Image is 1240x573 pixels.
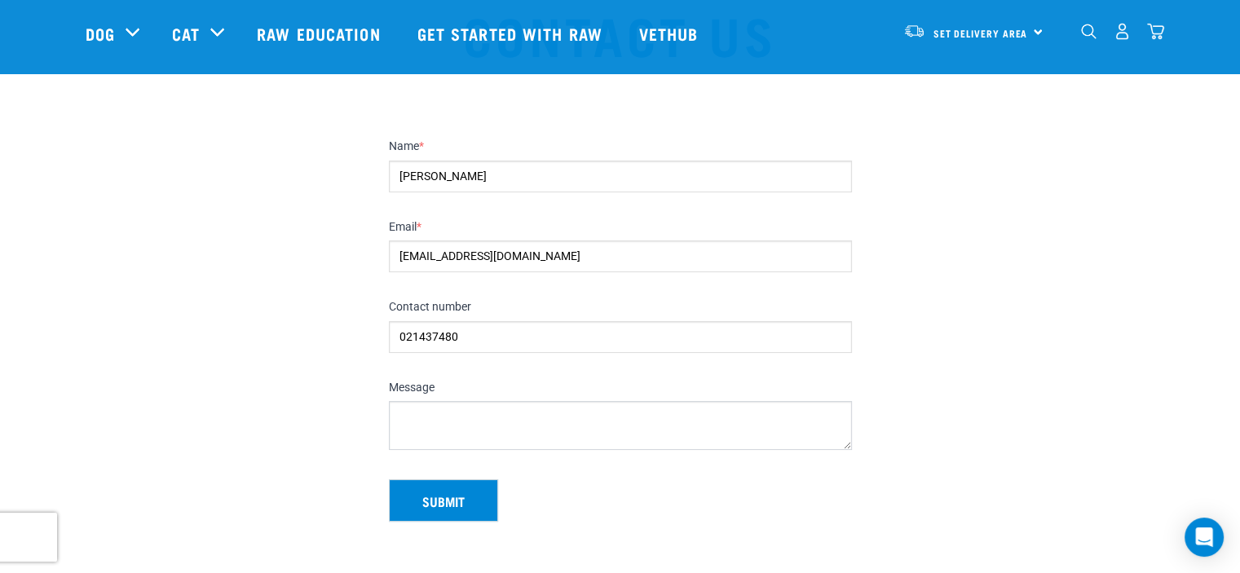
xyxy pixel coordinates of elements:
[389,479,498,522] button: Submit
[389,300,852,315] label: Contact number
[933,30,1028,36] span: Set Delivery Area
[240,1,400,66] a: Raw Education
[389,139,852,154] label: Name
[1147,23,1164,40] img: home-icon@2x.png
[389,381,852,395] label: Message
[172,21,200,46] a: Cat
[1185,518,1224,557] div: Open Intercom Messenger
[401,1,623,66] a: Get started with Raw
[1081,24,1097,39] img: home-icon-1@2x.png
[389,220,852,235] label: Email
[903,24,925,38] img: van-moving.png
[623,1,719,66] a: Vethub
[86,21,115,46] a: Dog
[1114,23,1131,40] img: user.png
